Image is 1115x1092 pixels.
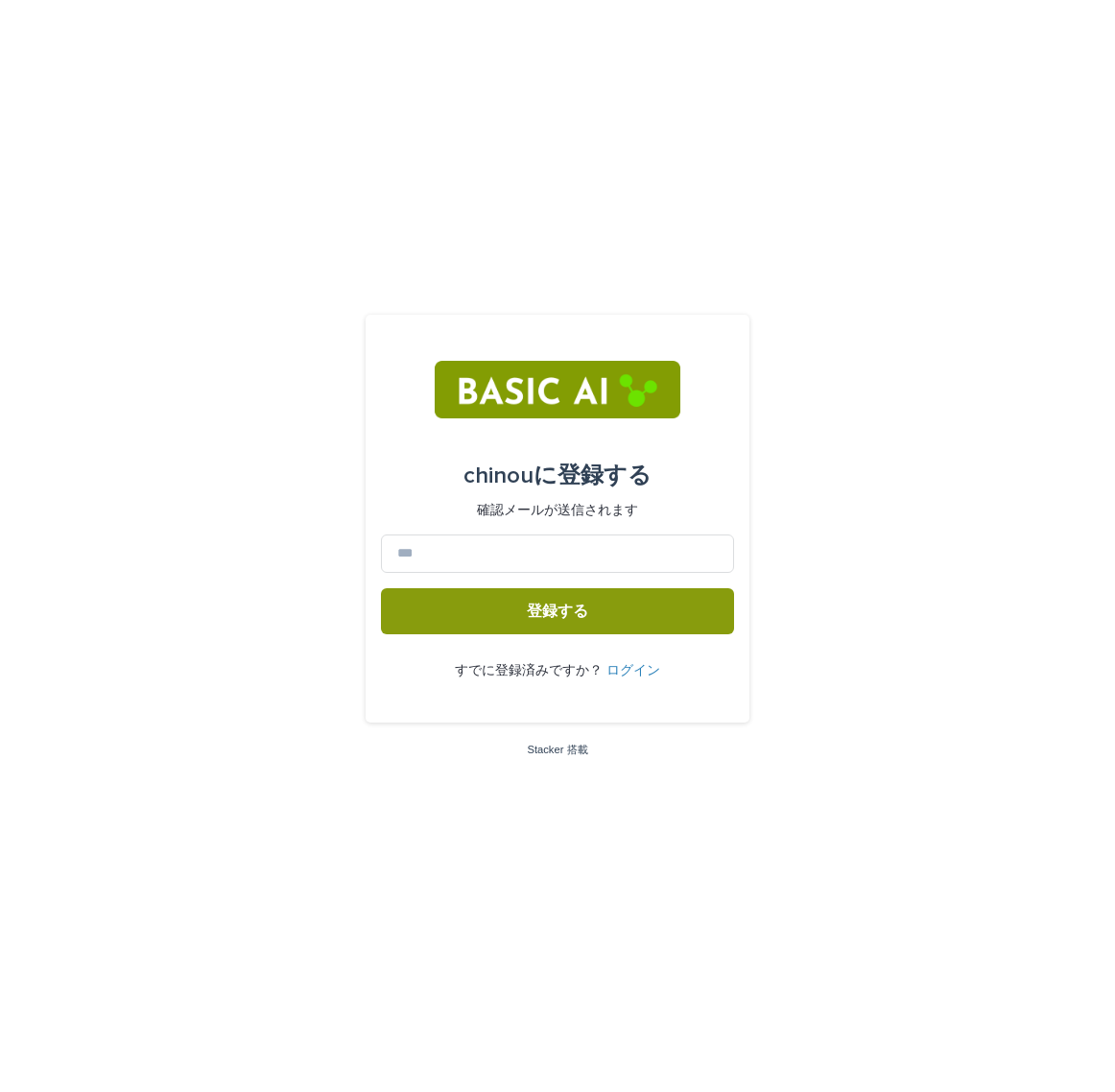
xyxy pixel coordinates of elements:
[477,504,638,517] font: 確認メールが送信されます
[534,464,652,487] font: に登録する
[381,588,734,634] button: 登録する
[455,664,603,677] font: すでに登録済みですか？
[527,604,588,619] font: 登録する
[606,664,660,677] a: ログイン
[463,464,534,487] font: chinou
[435,361,679,418] img: RtIB8pj2QQiOZo6waziI
[527,744,587,755] a: Stacker 搭載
